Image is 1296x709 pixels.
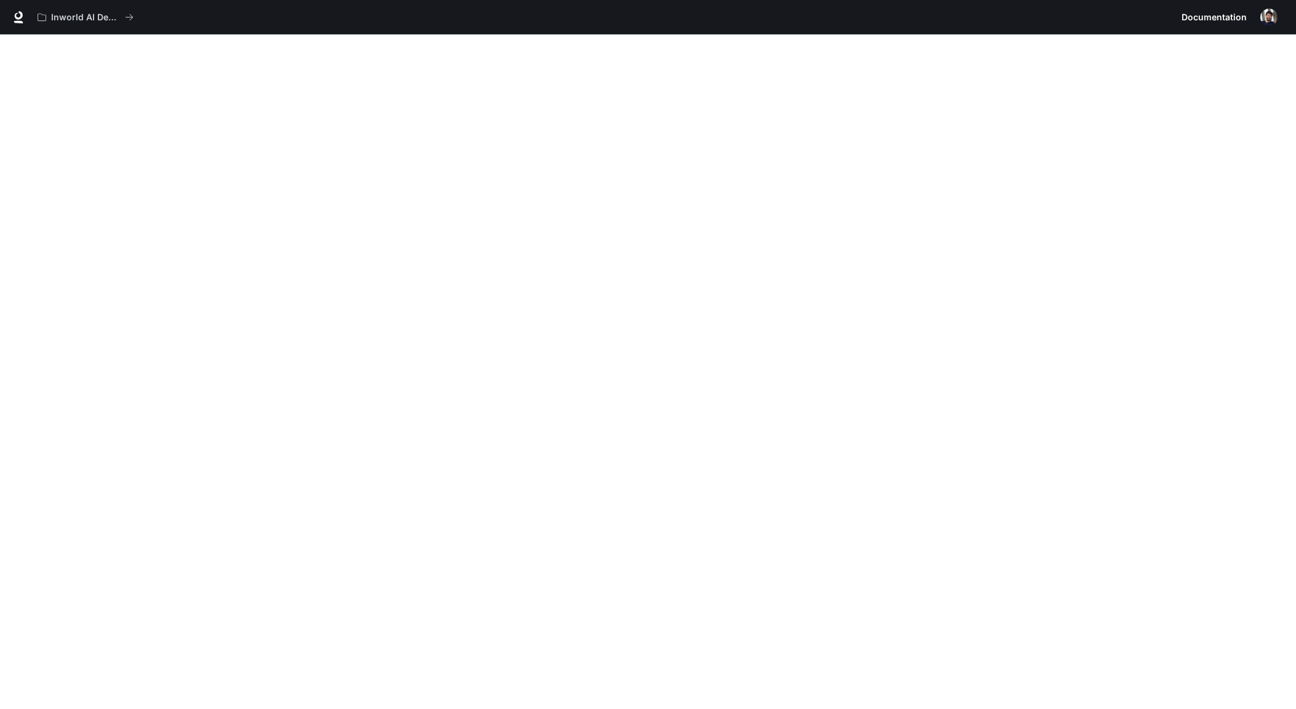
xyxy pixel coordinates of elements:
img: User avatar [1260,9,1278,26]
span: Documentation [1182,10,1247,25]
p: Inworld AI Demos [51,12,120,23]
a: Documentation [1177,5,1252,30]
button: User avatar [1257,5,1281,30]
button: All workspaces [32,5,139,30]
